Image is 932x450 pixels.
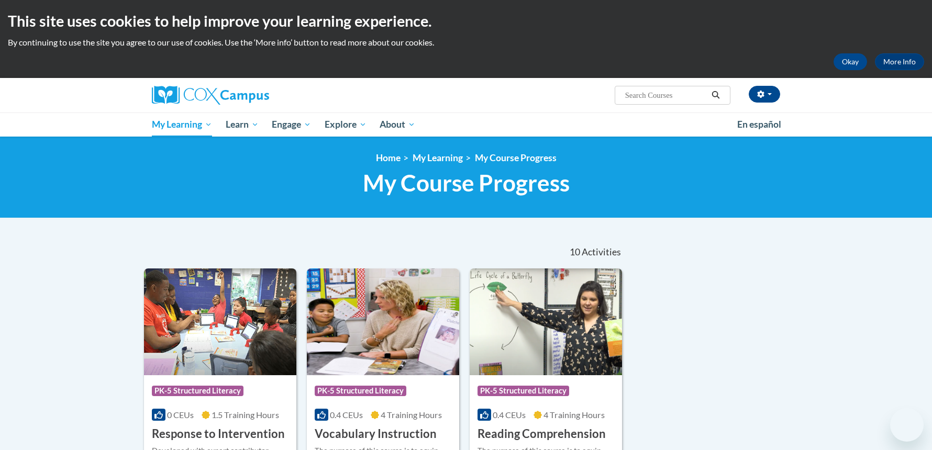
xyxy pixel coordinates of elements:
[219,113,265,137] a: Learn
[318,113,373,137] a: Explore
[570,246,580,258] span: 10
[834,53,867,70] button: Okay
[145,113,219,137] a: My Learning
[226,118,259,131] span: Learn
[478,386,569,396] span: PK-5 Structured Literacy
[265,113,318,137] a: Engage
[624,89,708,102] input: Search Courses
[478,426,606,442] h3: Reading Comprehension
[212,410,279,420] span: 1.5 Training Hours
[307,268,459,375] img: Course Logo
[730,114,788,136] a: En español
[152,426,285,442] h3: Response to Intervention
[381,410,442,420] span: 4 Training Hours
[737,119,781,130] span: En español
[875,53,924,70] a: More Info
[749,86,780,103] button: Account Settings
[373,113,423,137] a: About
[376,152,401,163] a: Home
[8,37,924,48] p: By continuing to use the site you agree to our use of cookies. Use the ‘More info’ button to read...
[413,152,463,163] a: My Learning
[152,86,351,105] a: Cox Campus
[167,410,194,420] span: 0 CEUs
[380,118,415,131] span: About
[708,89,724,102] button: Search
[475,152,557,163] a: My Course Progress
[144,268,296,375] img: Course Logo
[8,10,924,31] h2: This site uses cookies to help improve your learning experience.
[582,246,621,258] span: Activities
[152,86,269,105] img: Cox Campus
[272,118,311,131] span: Engage
[470,268,622,375] img: Course Logo
[363,169,570,197] span: My Course Progress
[315,426,437,442] h3: Vocabulary Instruction
[152,118,212,131] span: My Learning
[330,410,363,420] span: 0.4 CEUs
[136,113,796,137] div: Main menu
[543,410,605,420] span: 4 Training Hours
[325,118,367,131] span: Explore
[152,386,243,396] span: PK-5 Structured Literacy
[493,410,526,420] span: 0.4 CEUs
[315,386,406,396] span: PK-5 Structured Literacy
[890,408,924,442] iframe: Button to launch messaging window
